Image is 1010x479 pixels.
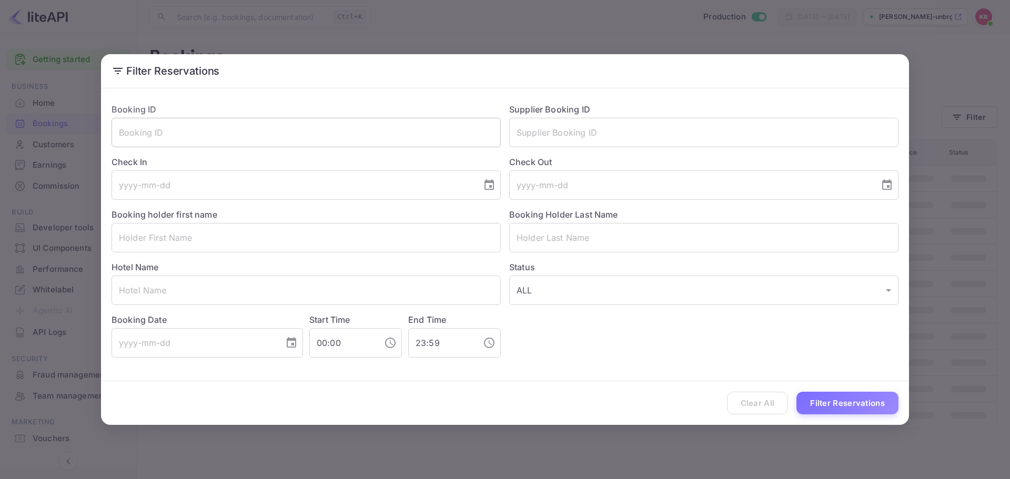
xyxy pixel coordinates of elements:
[112,223,501,252] input: Holder First Name
[112,262,159,272] label: Hotel Name
[309,314,350,325] label: Start Time
[281,332,302,353] button: Choose date
[408,314,446,325] label: End Time
[112,170,474,200] input: yyyy-mm-dd
[509,170,872,200] input: yyyy-mm-dd
[112,118,501,147] input: Booking ID
[112,313,303,326] label: Booking Date
[876,175,897,196] button: Choose date
[408,328,474,358] input: hh:mm
[479,175,500,196] button: Choose date
[509,223,898,252] input: Holder Last Name
[509,276,898,305] div: ALL
[509,156,898,168] label: Check Out
[509,209,618,220] label: Booking Holder Last Name
[112,156,501,168] label: Check In
[112,209,217,220] label: Booking holder first name
[796,392,898,414] button: Filter Reservations
[309,328,376,358] input: hh:mm
[112,104,157,115] label: Booking ID
[380,332,401,353] button: Choose time, selected time is 12:00 AM
[112,328,277,358] input: yyyy-mm-dd
[479,332,500,353] button: Choose time, selected time is 11:59 PM
[509,118,898,147] input: Supplier Booking ID
[509,104,590,115] label: Supplier Booking ID
[509,261,898,273] label: Status
[112,276,501,305] input: Hotel Name
[101,54,909,88] h2: Filter Reservations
